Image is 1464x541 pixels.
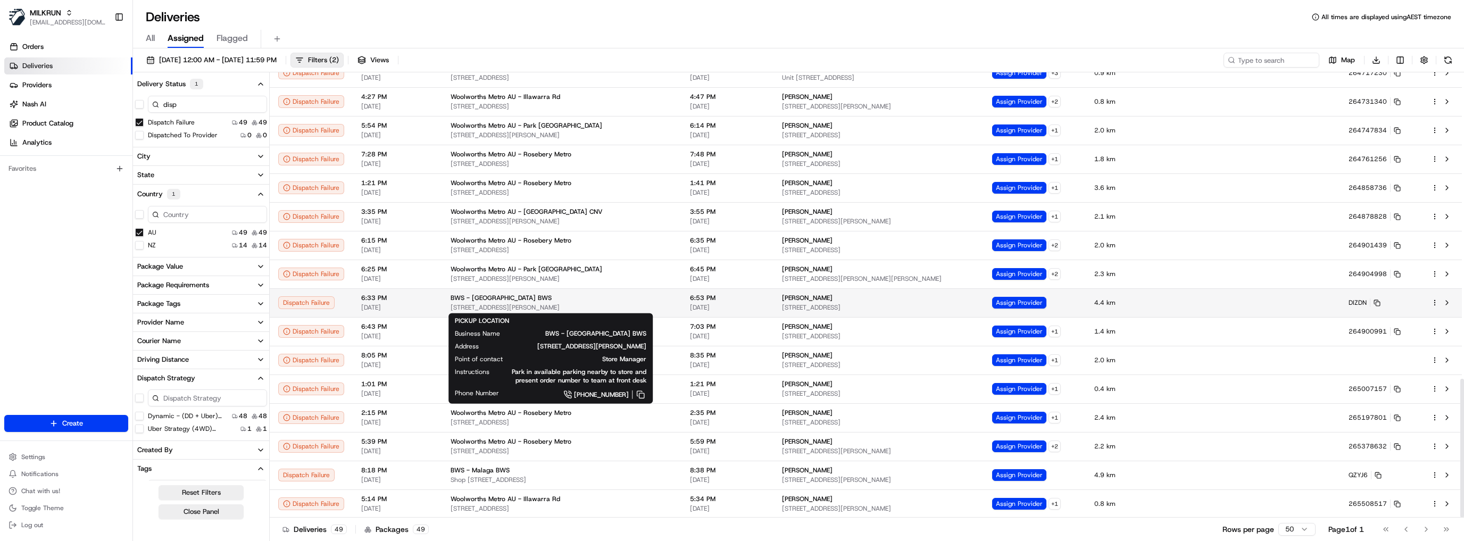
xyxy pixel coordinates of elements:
[782,361,975,369] span: [STREET_ADDRESS]
[782,93,833,101] span: [PERSON_NAME]
[451,93,560,101] span: Woolworths Metro AU - Illawarra Rd
[133,313,269,331] button: Provider Name
[278,325,344,338] button: Dispatch Failure
[1049,211,1061,222] button: +1
[361,93,434,101] span: 4:27 PM
[22,42,44,52] span: Orders
[1341,55,1355,65] span: Map
[782,437,833,446] span: [PERSON_NAME]
[690,160,765,168] span: [DATE]
[1349,184,1401,192] button: 264858736
[278,210,344,223] div: Dispatch Failure
[782,409,833,417] span: [PERSON_NAME]
[1349,155,1401,163] button: 264761256
[1094,212,1144,221] span: 2.1 km
[30,18,106,27] span: [EMAIL_ADDRESS][DOMAIN_NAME]
[782,217,975,226] span: [STREET_ADDRESS][PERSON_NAME]
[133,74,269,94] button: Delivery Status1
[133,166,269,184] button: State
[361,207,434,216] span: 3:35 PM
[451,303,673,312] span: [STREET_ADDRESS][PERSON_NAME]
[278,153,344,165] button: Dispatch Failure
[21,504,64,512] span: Toggle Theme
[690,207,765,216] span: 3:55 PM
[451,294,552,302] span: BWS - [GEOGRAPHIC_DATA] BWS
[782,121,833,130] span: [PERSON_NAME]
[361,236,434,245] span: 6:15 PM
[278,497,344,510] button: Dispatch Failure
[690,93,765,101] span: 4:47 PM
[1349,69,1401,77] button: 264717230
[361,466,434,475] span: 8:18 PM
[992,239,1046,251] span: Assign Provider
[451,437,571,446] span: Woolworths Metro AU - Rosebery Metro
[4,4,110,30] button: MILKRUNMILKRUN[EMAIL_ADDRESS][DOMAIN_NAME]
[1049,124,1061,136] button: +1
[690,246,765,254] span: [DATE]
[992,440,1046,452] span: Assign Provider
[278,239,344,252] div: Dispatch Failure
[690,121,765,130] span: 6:14 PM
[690,389,765,398] span: [DATE]
[451,217,673,226] span: [STREET_ADDRESS][PERSON_NAME]
[263,131,267,139] span: 0
[148,118,195,127] label: Dispatch Failure
[247,425,252,433] span: 1
[992,268,1046,280] span: Assign Provider
[137,336,181,346] div: Courier Name
[361,389,434,398] span: [DATE]
[278,95,344,108] button: Dispatch Failure
[451,188,673,197] span: [STREET_ADDRESS]
[361,102,434,111] span: [DATE]
[133,257,269,276] button: Package Value
[361,418,434,427] span: [DATE]
[370,55,389,65] span: Views
[133,295,269,313] button: Package Tags
[1094,356,1144,364] span: 2.0 km
[278,440,344,453] div: Dispatch Failure
[1349,442,1401,451] button: 265378632
[137,280,209,290] div: Package Requirements
[451,466,510,475] span: BWS - Malaga BWS
[1049,239,1061,251] button: +2
[1049,153,1061,165] button: +1
[782,294,833,302] span: [PERSON_NAME]
[4,467,128,481] button: Notifications
[278,411,344,424] div: Dispatch Failure
[782,102,975,111] span: [STREET_ADDRESS][PERSON_NAME]
[361,361,434,369] span: [DATE]
[451,179,571,187] span: Woolworths Metro AU - Rosebery Metro
[1349,241,1401,249] button: 264901439
[690,294,765,302] span: 6:53 PM
[361,294,434,302] span: 6:33 PM
[992,297,1046,309] span: Assign Provider
[148,131,218,139] label: Dispatched To Provider
[1349,471,1382,479] button: QZYJ6
[329,55,339,65] span: ( 2 )
[1049,182,1061,194] button: +1
[148,412,228,420] label: Dynamic - (DD + Uber) (dss_cPCnzd)
[451,246,673,254] span: [STREET_ADDRESS]
[782,265,833,273] span: [PERSON_NAME]
[21,453,45,461] span: Settings
[1349,500,1401,508] button: 265508517
[1349,298,1380,307] button: DIZDN
[992,67,1046,79] span: Assign Provider
[239,228,247,237] span: 49
[159,504,244,519] button: Close Panel
[148,206,267,223] input: Country
[137,170,154,180] div: State
[361,332,434,340] span: [DATE]
[1094,97,1144,106] span: 0.8 km
[455,342,479,351] span: Address
[133,332,269,350] button: Courier Name
[4,518,128,532] button: Log out
[1349,327,1401,336] button: 264900991
[782,236,833,245] span: [PERSON_NAME]
[782,322,833,331] span: [PERSON_NAME]
[516,389,646,401] a: [PHONE_NUMBER]
[1349,97,1401,106] button: 264731340
[690,303,765,312] span: [DATE]
[22,119,73,128] span: Product Catalog
[782,447,975,455] span: [STREET_ADDRESS][PERSON_NAME]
